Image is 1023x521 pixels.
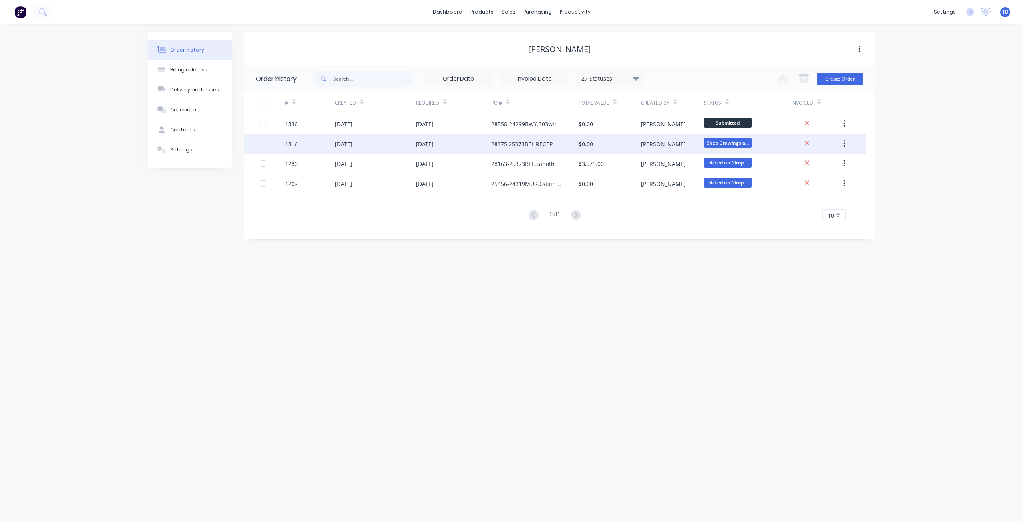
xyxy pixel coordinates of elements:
div: Total Value [579,92,641,114]
div: Delivery addresses [170,86,219,93]
button: Delivery addresses [148,80,232,100]
div: Created [335,99,356,107]
div: Contacts [170,126,195,133]
input: Search... [333,71,412,87]
div: # [285,92,335,114]
div: Required [416,92,491,114]
div: $0.00 [579,120,593,128]
div: settings [930,6,960,18]
div: [DATE] [416,120,434,128]
div: PO # [491,92,579,114]
div: Order history [170,46,204,53]
div: [DATE] [416,140,434,148]
div: [DATE] [335,180,352,188]
div: 28163-25373BEL.canoth [491,160,555,168]
button: Collaborate [148,100,232,120]
div: 1207 [285,180,298,188]
div: 27 Statuses [577,74,644,83]
div: Status [704,92,791,114]
button: Contacts [148,120,232,140]
div: productivity [556,6,595,18]
div: 28375.25373BEL.RECEP [491,140,553,148]
div: [DATE] [416,160,434,168]
div: $0.00 [579,180,593,188]
div: 1336 [285,120,298,128]
div: [PERSON_NAME] [641,140,686,148]
div: [PERSON_NAME] [641,160,686,168]
div: Created [335,92,416,114]
div: 1316 [285,140,298,148]
span: TD [1002,8,1009,16]
button: Order history [148,40,232,60]
span: picked up /drop... [704,158,752,168]
div: $0.00 [579,140,593,148]
span: Shop Drawings a... [704,138,752,148]
div: # [285,99,288,107]
div: Invoiced [791,92,841,114]
div: products [466,6,498,18]
div: Order history [256,74,297,84]
img: Factory [14,6,26,18]
div: 1280 [285,160,298,168]
div: [DATE] [335,140,352,148]
div: Status [704,99,721,107]
a: dashboard [429,6,466,18]
div: PO # [491,99,502,107]
div: Settings [170,146,192,153]
div: [PERSON_NAME] [641,180,686,188]
div: Created By [641,99,669,107]
div: [DATE] [335,120,352,128]
div: Collaborate [170,106,202,113]
div: [DATE] [416,180,434,188]
div: Invoiced [791,99,813,107]
input: Order Date [425,73,492,85]
span: Submitted [704,118,752,128]
div: Created By [641,92,703,114]
div: [DATE] [335,160,352,168]
div: purchasing [519,6,556,18]
span: picked up /drop... [704,178,752,188]
div: Required [416,99,439,107]
div: sales [498,6,519,18]
button: Settings [148,140,232,160]
button: Billing address [148,60,232,80]
button: Create Order [817,73,863,85]
div: $3,575.00 [579,160,604,168]
div: Billing address [170,66,207,73]
div: [PERSON_NAME] [641,120,686,128]
div: 1 of 1 [549,210,561,221]
input: Invoice Date [501,73,568,85]
div: 25456-24319MUR.6stair revised [491,180,563,188]
div: Total Value [579,99,609,107]
span: 10 [828,211,834,220]
div: 28558-24299BWY.303wir [491,120,557,128]
div: [PERSON_NAME] [528,44,591,54]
